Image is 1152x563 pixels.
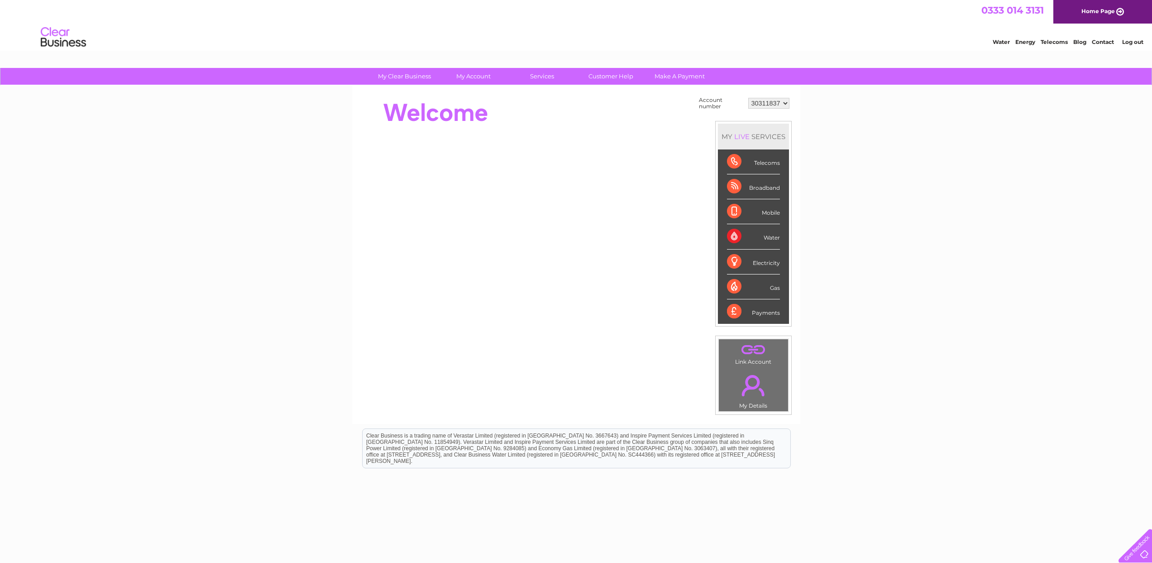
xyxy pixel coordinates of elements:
[718,367,789,412] td: My Details
[505,68,579,85] a: Services
[642,68,717,85] a: Make A Payment
[367,68,442,85] a: My Clear Business
[1041,38,1068,45] a: Telecoms
[718,124,789,149] div: MY SERVICES
[727,274,780,299] div: Gas
[697,95,746,112] td: Account number
[727,250,780,274] div: Electricity
[1015,38,1035,45] a: Energy
[40,24,86,51] img: logo.png
[1092,38,1114,45] a: Contact
[1122,38,1143,45] a: Log out
[727,199,780,224] div: Mobile
[721,370,786,401] a: .
[981,5,1044,16] a: 0333 014 3131
[363,5,790,44] div: Clear Business is a trading name of Verastar Limited (registered in [GEOGRAPHIC_DATA] No. 3667643...
[727,174,780,199] div: Broadband
[721,342,786,357] a: .
[436,68,511,85] a: My Account
[718,339,789,367] td: Link Account
[727,149,780,174] div: Telecoms
[727,299,780,324] div: Payments
[1073,38,1086,45] a: Blog
[574,68,648,85] a: Customer Help
[727,224,780,249] div: Water
[993,38,1010,45] a: Water
[732,132,751,141] div: LIVE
